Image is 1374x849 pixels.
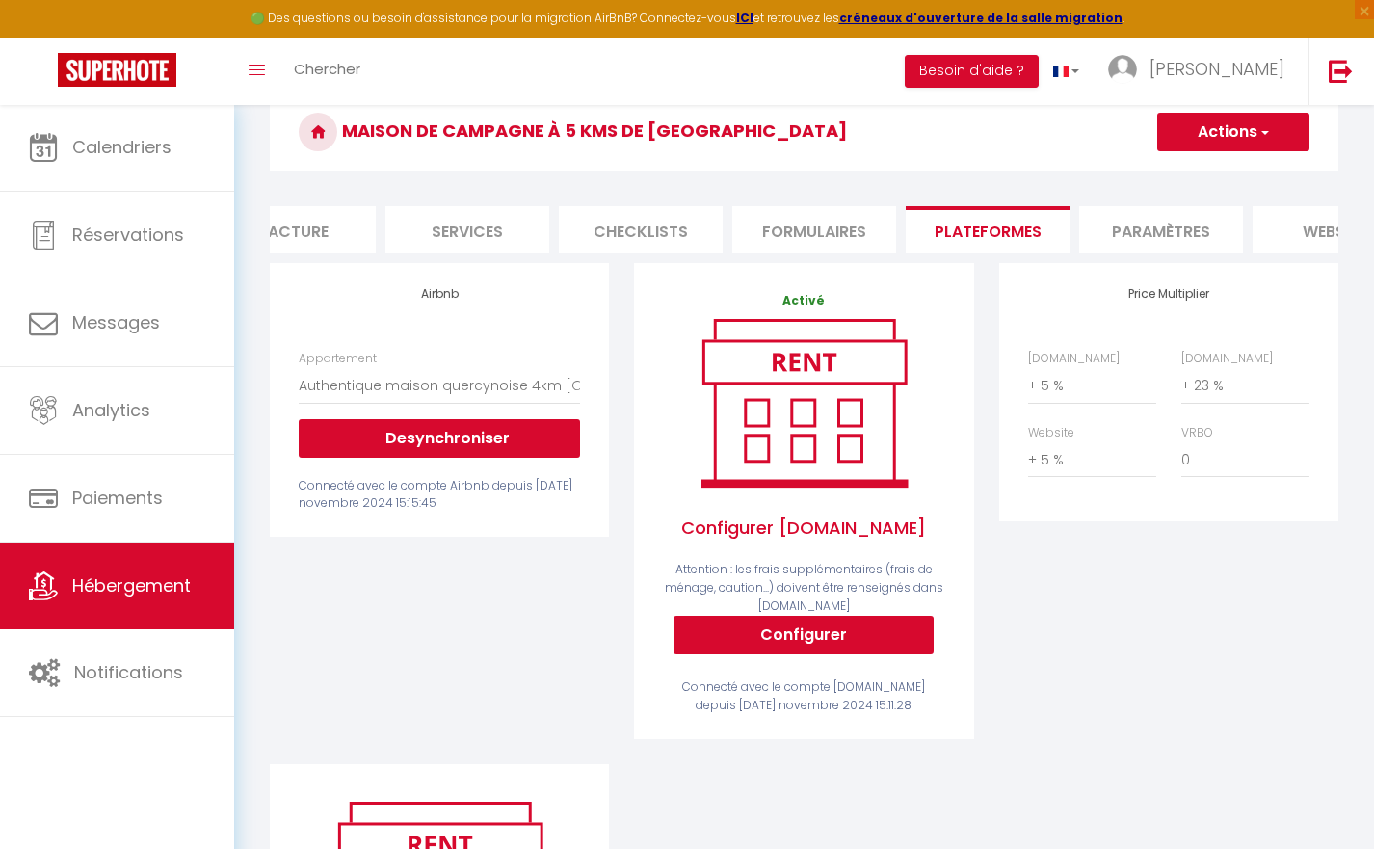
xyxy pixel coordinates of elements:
h4: Price Multiplier [1028,287,1309,301]
li: Services [385,206,549,253]
div: Connecté avec le compte Airbnb depuis [DATE] novembre 2024 15:15:45 [299,477,580,514]
div: Connecté avec le compte [DOMAIN_NAME] depuis [DATE] novembre 2024 15:11:28 [663,678,944,715]
a: ICI [736,10,753,26]
li: Formulaires [732,206,896,253]
span: Chercher [294,59,360,79]
li: Paramètres [1079,206,1243,253]
span: Calendriers [72,135,172,159]
button: Desynchroniser [299,419,580,458]
span: Configurer [DOMAIN_NAME] [663,495,944,561]
a: ... [PERSON_NAME] [1094,38,1308,105]
label: VRBO [1181,424,1213,442]
li: Facture [212,206,376,253]
li: Checklists [559,206,723,253]
li: Plateformes [906,206,1070,253]
h3: Maison de campagne à 5 kms de [GEOGRAPHIC_DATA] [270,93,1338,171]
span: Notifications [74,660,183,684]
label: [DOMAIN_NAME] [1181,350,1273,368]
label: [DOMAIN_NAME] [1028,350,1120,368]
button: Configurer [674,616,934,654]
p: Activé [663,292,944,310]
h4: Airbnb [299,287,580,301]
label: Appartement [299,350,377,368]
span: Attention : les frais supplémentaires (frais de ménage, caution...) doivent être renseignés dans ... [665,561,943,614]
button: Actions [1157,113,1309,151]
span: Réservations [72,223,184,247]
span: Analytics [72,398,150,422]
button: Besoin d'aide ? [905,55,1039,88]
label: Website [1028,424,1074,442]
img: ... [1108,55,1137,84]
a: Chercher [279,38,375,105]
span: [PERSON_NAME] [1149,57,1284,81]
span: Paiements [72,486,163,510]
span: Messages [72,310,160,334]
img: rent.png [681,310,927,495]
a: créneaux d'ouverture de la salle migration [839,10,1123,26]
img: logout [1329,59,1353,83]
img: Super Booking [58,53,176,87]
span: Hébergement [72,573,191,597]
button: Ouvrir le widget de chat LiveChat [15,8,73,66]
